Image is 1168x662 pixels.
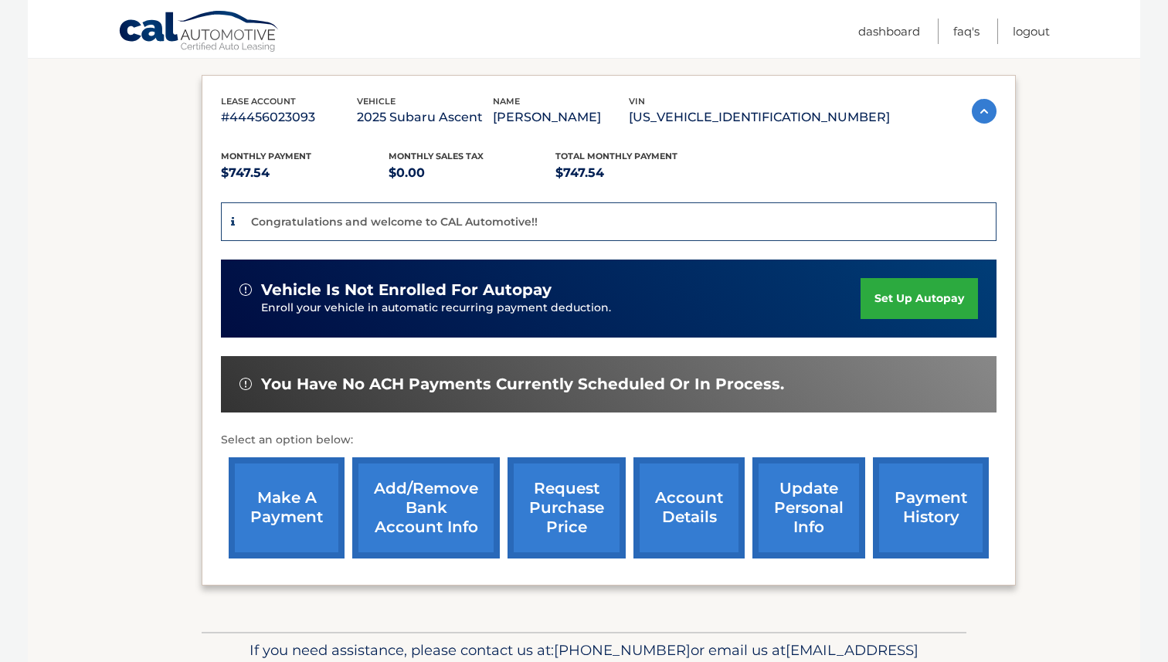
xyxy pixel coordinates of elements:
[118,10,280,55] a: Cal Automotive
[555,151,677,161] span: Total Monthly Payment
[629,96,645,107] span: vin
[873,457,989,558] a: payment history
[221,151,311,161] span: Monthly Payment
[633,457,745,558] a: account details
[493,96,520,107] span: name
[357,107,493,128] p: 2025 Subaru Ascent
[861,278,978,319] a: set up autopay
[555,162,723,184] p: $747.54
[389,151,484,161] span: Monthly sales Tax
[239,283,252,296] img: alert-white.svg
[858,19,920,44] a: Dashboard
[752,457,865,558] a: update personal info
[389,162,556,184] p: $0.00
[251,215,538,229] p: Congratulations and welcome to CAL Automotive!!
[554,641,691,659] span: [PHONE_NUMBER]
[953,19,980,44] a: FAQ's
[972,99,997,124] img: accordion-active.svg
[221,431,997,450] p: Select an option below:
[357,96,396,107] span: vehicle
[221,162,389,184] p: $747.54
[229,457,345,558] a: make a payment
[261,280,552,300] span: vehicle is not enrolled for autopay
[261,300,861,317] p: Enroll your vehicle in automatic recurring payment deduction.
[221,107,357,128] p: #44456023093
[239,378,252,390] img: alert-white.svg
[221,96,296,107] span: lease account
[629,107,890,128] p: [US_VEHICLE_IDENTIFICATION_NUMBER]
[352,457,500,558] a: Add/Remove bank account info
[1013,19,1050,44] a: Logout
[493,107,629,128] p: [PERSON_NAME]
[508,457,626,558] a: request purchase price
[261,375,784,394] span: You have no ACH payments currently scheduled or in process.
